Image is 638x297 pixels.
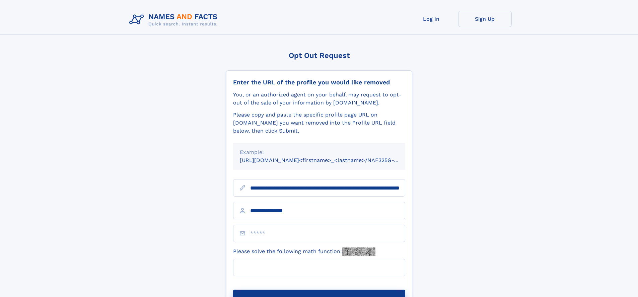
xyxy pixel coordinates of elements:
div: Please copy and paste the specific profile page URL on [DOMAIN_NAME] you want removed into the Pr... [233,111,405,135]
label: Please solve the following math function: [233,247,375,256]
small: [URL][DOMAIN_NAME]<firstname>_<lastname>/NAF325G-xxxxxxxx [240,157,418,163]
div: Example: [240,148,399,156]
div: You, or an authorized agent on your behalf, may request to opt-out of the sale of your informatio... [233,91,405,107]
div: Opt Out Request [226,51,412,60]
img: Logo Names and Facts [127,11,223,29]
div: Enter the URL of the profile you would like removed [233,79,405,86]
a: Sign Up [458,11,512,27]
a: Log In [405,11,458,27]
